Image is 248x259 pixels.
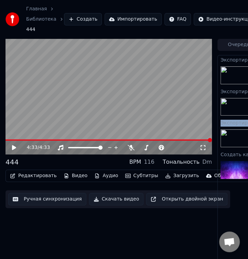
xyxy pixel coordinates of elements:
div: Chat öffnen [219,231,240,252]
button: Открыть двойной экран [146,193,227,205]
button: Субтитры [122,171,161,181]
button: Ручная синхронизация [8,193,86,205]
div: Тональность [163,158,200,166]
button: FAQ [164,13,191,25]
button: Создать [64,13,102,25]
a: Главная [26,6,47,12]
div: 444 [6,157,19,167]
button: Скачать видео [89,193,144,205]
button: Импортировать [105,13,162,25]
span: 4:33 [39,144,50,151]
div: Dm [202,158,212,166]
span: 444 [26,26,35,33]
div: 116 [144,158,154,166]
nav: breadcrumb [26,6,64,33]
button: Аудио [91,171,121,181]
button: Загрузить [162,171,202,181]
img: youka [6,12,19,26]
a: Библиотека [26,16,56,23]
span: 4:33 [27,144,37,151]
div: BPM [129,158,141,166]
button: Видео [61,171,90,181]
button: Редактировать [7,171,60,181]
div: / [27,144,43,151]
